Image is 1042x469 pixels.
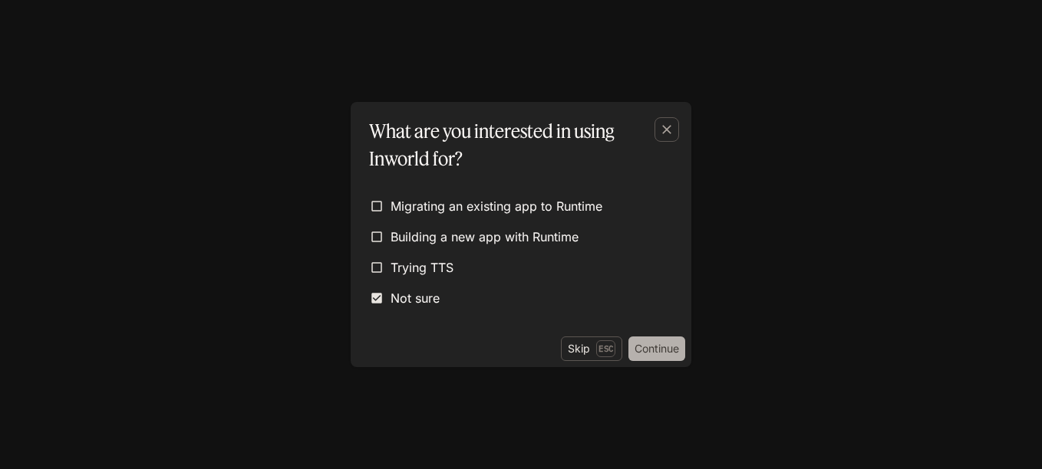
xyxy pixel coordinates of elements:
p: Esc [596,340,615,357]
span: Trying TTS [391,258,453,277]
span: Migrating an existing app to Runtime [391,197,602,215]
button: SkipEsc [561,336,622,361]
p: What are you interested in using Inworld for? [369,117,667,172]
button: Continue [628,336,685,361]
span: Not sure [391,289,440,307]
span: Building a new app with Runtime [391,228,579,246]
